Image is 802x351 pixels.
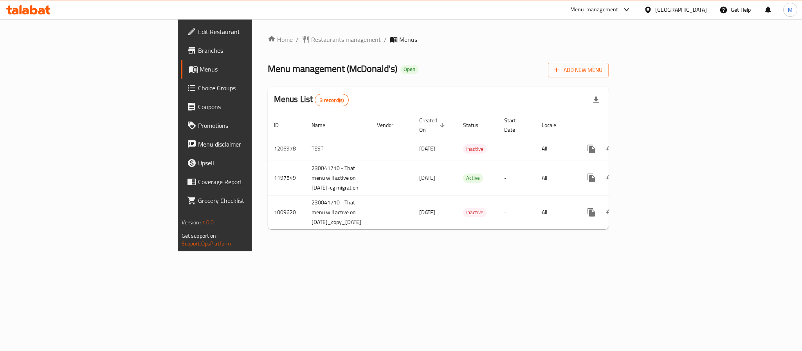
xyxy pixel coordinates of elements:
[463,120,488,130] span: Status
[498,195,535,229] td: -
[463,208,487,217] span: Inactive
[419,173,435,183] span: [DATE]
[535,195,576,229] td: All
[198,102,305,111] span: Coupons
[181,41,312,60] a: Branches
[312,120,335,130] span: Name
[182,217,201,227] span: Version:
[463,208,487,217] div: Inactive
[419,207,435,217] span: [DATE]
[601,140,620,158] button: Change Status
[576,113,663,137] th: Actions
[198,140,305,149] span: Menu disclaimer
[305,137,371,161] td: TEST
[399,35,417,44] span: Menus
[554,65,602,75] span: Add New Menu
[305,161,371,195] td: 230041710 - That menu will active on [DATE]-cg migration
[498,137,535,161] td: -
[535,161,576,195] td: All
[582,140,601,158] button: more
[202,217,214,227] span: 1.0.0
[198,83,305,93] span: Choice Groups
[181,97,312,116] a: Coupons
[582,203,601,222] button: more
[198,158,305,168] span: Upsell
[548,63,609,77] button: Add New Menu
[419,116,447,134] span: Created On
[182,238,231,249] a: Support.OpsPlatform
[498,161,535,195] td: -
[181,191,312,210] a: Grocery Checklist
[200,64,305,74] span: Menus
[274,120,289,130] span: ID
[788,5,793,14] span: M
[302,35,381,44] a: Restaurants management
[463,145,487,154] span: Inactive
[463,174,483,183] span: Active
[601,168,620,187] button: Change Status
[377,120,404,130] span: Vendor
[305,195,371,229] td: 230041710 - That menu will active on [DATE]_copy_[DATE]
[181,154,312,172] a: Upsell
[182,231,218,241] span: Get support on:
[315,97,348,104] span: 3 record(s)
[315,94,349,106] div: Total records count
[400,65,418,74] div: Open
[198,196,305,205] span: Grocery Checklist
[504,116,526,134] span: Start Date
[582,168,601,187] button: more
[181,79,312,97] a: Choice Groups
[419,143,435,154] span: [DATE]
[268,113,663,230] table: enhanced table
[268,35,609,44] nav: breadcrumb
[268,60,397,77] span: Menu management ( McDonald's )
[198,46,305,55] span: Branches
[181,135,312,154] a: Menu disclaimer
[384,35,387,44] li: /
[587,91,606,109] div: Export file
[274,93,349,106] h2: Menus List
[400,66,418,73] span: Open
[601,203,620,222] button: Change Status
[463,144,487,154] div: Inactive
[198,27,305,36] span: Edit Restaurant
[535,137,576,161] td: All
[311,35,381,44] span: Restaurants management
[181,22,312,41] a: Edit Restaurant
[655,5,707,14] div: [GEOGRAPHIC_DATA]
[181,60,312,79] a: Menus
[198,177,305,186] span: Coverage Report
[181,116,312,135] a: Promotions
[198,121,305,130] span: Promotions
[542,120,566,130] span: Locale
[570,5,618,14] div: Menu-management
[181,172,312,191] a: Coverage Report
